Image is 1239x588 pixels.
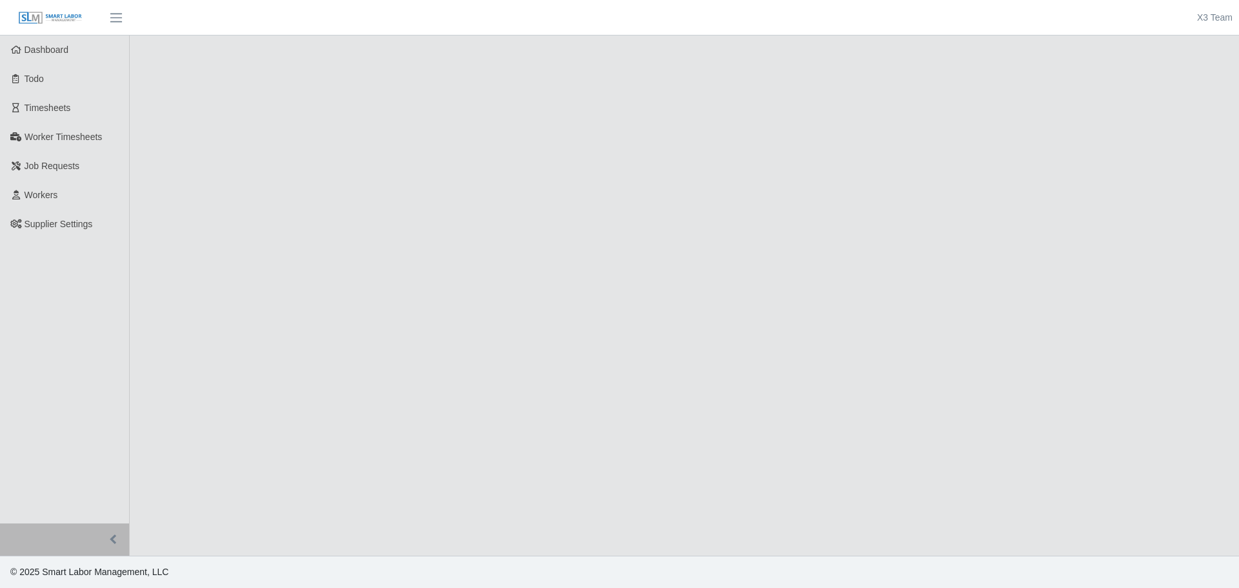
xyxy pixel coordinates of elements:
span: Todo [25,74,44,84]
span: Worker Timesheets [25,132,102,142]
img: SLM Logo [18,11,83,25]
span: Workers [25,190,58,200]
span: Job Requests [25,161,80,171]
span: Supplier Settings [25,219,93,229]
span: Dashboard [25,45,69,55]
span: © 2025 Smart Labor Management, LLC [10,567,168,577]
a: X3 Team [1197,11,1233,25]
span: Timesheets [25,103,71,113]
